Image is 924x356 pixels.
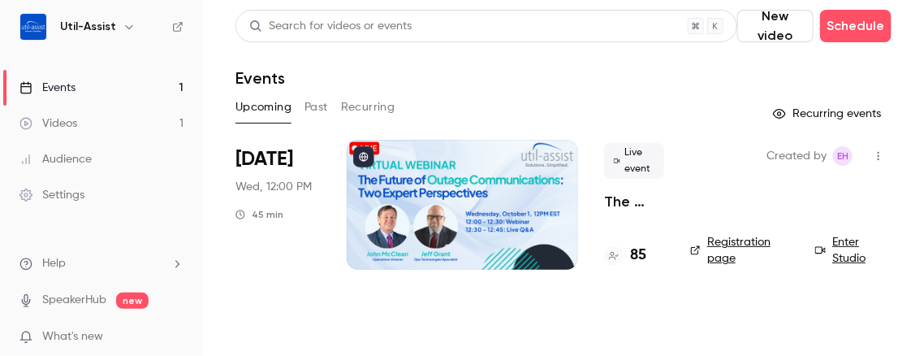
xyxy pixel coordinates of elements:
span: new [116,293,149,309]
div: Settings [19,187,84,203]
span: [DATE] [235,146,293,172]
button: Past [304,94,328,120]
a: Enter Studio [815,234,892,267]
h1: Events [235,68,285,88]
div: 45 min [235,208,283,221]
button: Recurring events [766,101,892,127]
iframe: Noticeable Trigger [164,330,184,345]
div: Events [19,80,76,96]
span: Wed, 12:00 PM [235,179,312,195]
button: Upcoming [235,94,291,120]
div: Audience [19,151,92,167]
div: Videos [19,115,77,132]
div: Oct 1 Wed, 12:00 PM (America/Toronto) [235,140,321,270]
a: The Future of Outage Communications: Two Expert Perspectives [604,192,664,211]
h4: 85 [630,245,646,267]
a: 85 [604,245,646,267]
span: Help [42,255,66,272]
div: Search for videos or events [249,18,412,35]
span: EH [837,146,848,166]
span: Emily Henderson [833,146,853,166]
h6: Util-Assist [60,19,116,35]
span: Created by [766,146,827,166]
button: Recurring [341,94,395,120]
a: Registration page [690,234,796,267]
li: help-dropdown-opener [19,255,184,272]
button: Schedule [820,10,892,42]
img: Util-Assist [20,14,46,40]
span: Live event [604,143,664,179]
span: What's new [42,328,103,345]
button: New video [737,10,814,42]
a: SpeakerHub [42,292,106,309]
